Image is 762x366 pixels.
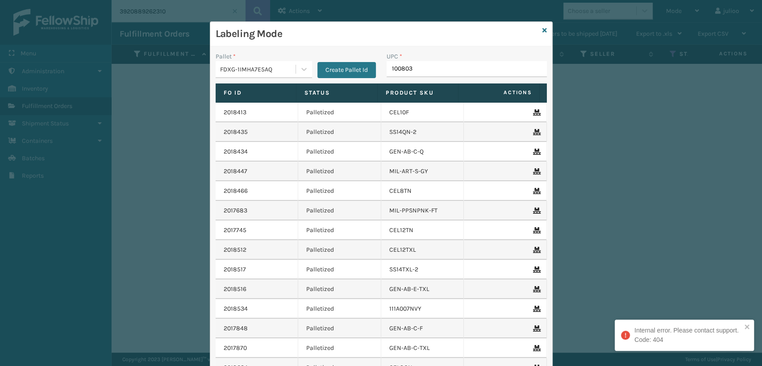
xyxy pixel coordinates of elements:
i: Remove From Pallet [533,286,538,292]
td: Palletized [298,122,381,142]
i: Remove From Pallet [533,188,538,194]
a: 2018512 [224,245,246,254]
td: Palletized [298,162,381,181]
td: SS14QN-2 [381,122,464,142]
a: 2018435 [224,128,248,137]
i: Remove From Pallet [533,168,538,175]
a: 2017683 [224,206,247,215]
i: Remove From Pallet [533,266,538,273]
td: CEL12TN [381,220,464,240]
td: Palletized [298,220,381,240]
td: CEL8TN [381,181,464,201]
span: Actions [461,85,537,100]
td: 111A007NVY [381,299,464,319]
td: GEN-AB-E-TXL [381,279,464,299]
button: close [744,323,750,332]
td: Palletized [298,279,381,299]
a: 2018516 [224,285,246,294]
a: 2018413 [224,108,246,117]
i: Remove From Pallet [533,129,538,135]
label: Status [304,89,369,97]
td: Palletized [298,240,381,260]
i: Remove From Pallet [533,208,538,214]
i: Remove From Pallet [533,247,538,253]
div: Internal error. Please contact support. Code: 404 [634,326,741,345]
td: MIL-ART-S-GY [381,162,464,181]
td: GEN-AB-C-F [381,319,464,338]
label: UPC [387,52,402,61]
td: Palletized [298,201,381,220]
a: 2018447 [224,167,247,176]
td: Palletized [298,299,381,319]
a: 2017745 [224,226,246,235]
label: Fo Id [224,89,288,97]
td: Palletized [298,338,381,358]
td: SS14TXL-2 [381,260,464,279]
a: 2018534 [224,304,248,313]
i: Remove From Pallet [533,306,538,312]
label: Pallet [216,52,236,61]
a: 2018517 [224,265,246,274]
label: Product SKU [386,89,450,97]
i: Remove From Pallet [533,345,538,351]
td: MIL-PPSNPNK-FT [381,201,464,220]
td: Palletized [298,260,381,279]
td: Palletized [298,142,381,162]
td: GEN-AB-C-TXL [381,338,464,358]
i: Remove From Pallet [533,149,538,155]
i: Remove From Pallet [533,109,538,116]
a: 2018434 [224,147,248,156]
button: Create Pallet Id [317,62,376,78]
a: 2017848 [224,324,248,333]
td: Palletized [298,103,381,122]
a: 2018466 [224,187,248,195]
td: GEN-AB-C-Q [381,142,464,162]
a: 2017870 [224,344,247,353]
i: Remove From Pallet [533,325,538,332]
td: Palletized [298,319,381,338]
h3: Labeling Mode [216,27,539,41]
i: Remove From Pallet [533,227,538,233]
td: CEL10F [381,103,464,122]
td: Palletized [298,181,381,201]
td: CEL12TXL [381,240,464,260]
div: FDXG-1IMHA7E5AQ [220,65,296,74]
